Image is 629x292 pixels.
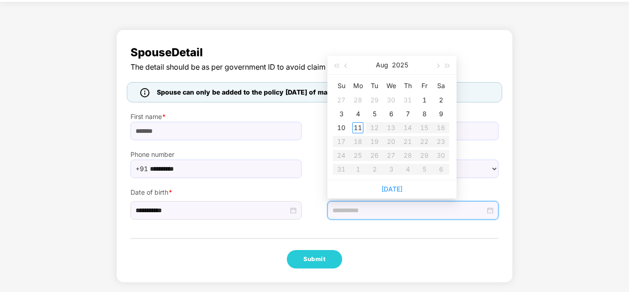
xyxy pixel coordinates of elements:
div: 10 [336,122,347,133]
span: Spouse Detail [131,44,498,61]
button: 2025 [392,56,408,74]
td: 2025-08-04 [350,107,366,121]
th: Tu [366,78,383,93]
td: 2025-07-30 [383,93,399,107]
th: Th [399,78,416,93]
td: 2025-08-03 [333,107,350,121]
td: 2025-08-02 [433,93,449,107]
th: Sa [433,78,449,93]
div: 5 [369,108,380,119]
td: 2025-08-01 [416,93,433,107]
th: We [383,78,399,93]
td: 2025-08-10 [333,121,350,135]
span: The detail should be as per government ID to avoid claim rejections. [131,61,498,73]
button: Aug [376,56,388,74]
div: 7 [402,108,413,119]
td: 2025-08-05 [366,107,383,121]
div: 11 [352,122,363,133]
div: 30 [386,95,397,106]
span: +91 [136,162,148,176]
div: 4 [352,108,363,119]
div: 1 [419,95,430,106]
a: [DATE] [381,185,403,193]
button: Submit [287,250,342,268]
label: Date of birth [131,187,302,197]
span: Spouse can only be added to the policy [DATE] of marriage. [157,87,348,97]
div: 2 [435,95,446,106]
div: 31 [402,95,413,106]
td: 2025-08-11 [350,121,366,135]
th: Su [333,78,350,93]
div: 9 [435,108,446,119]
td: 2025-08-09 [433,107,449,121]
td: 2025-07-28 [350,93,366,107]
td: 2025-08-07 [399,107,416,121]
div: 29 [369,95,380,106]
td: 2025-07-31 [399,93,416,107]
div: 8 [419,108,430,119]
label: Phone number [131,149,302,160]
td: 2025-08-06 [383,107,399,121]
div: 28 [352,95,363,106]
img: icon [140,88,149,97]
span: close-circle [290,207,297,214]
th: Fr [416,78,433,93]
th: Mo [350,78,366,93]
td: 2025-07-29 [366,93,383,107]
div: 27 [336,95,347,106]
div: 6 [386,108,397,119]
td: 2025-07-27 [333,93,350,107]
td: 2025-08-08 [416,107,433,121]
div: 3 [336,108,347,119]
label: First name [131,112,302,122]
